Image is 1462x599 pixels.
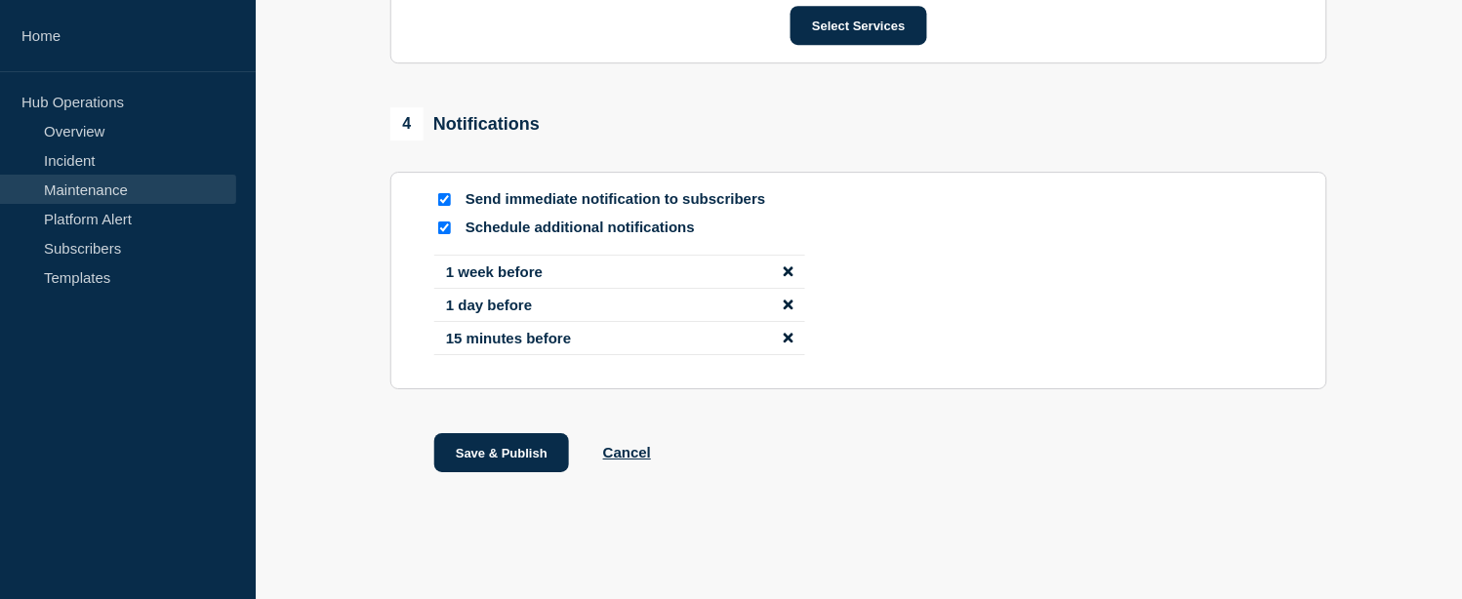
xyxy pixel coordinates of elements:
[784,263,793,280] button: disable notification 1 week before
[438,193,451,206] input: Send immediate notification to subscribers
[390,107,540,140] div: Notifications
[434,289,805,322] li: 1 day before
[438,221,451,234] input: Schedule additional notifications
[434,255,805,289] li: 1 week before
[784,297,793,313] button: disable notification 1 day before
[603,444,651,460] button: Cancel
[434,322,805,355] li: 15 minutes before
[466,219,778,237] p: Schedule additional notifications
[434,433,569,472] button: Save & Publish
[466,190,778,209] p: Send immediate notification to subscribers
[390,107,424,140] span: 4
[791,6,926,45] button: Select Services
[784,330,793,346] button: disable notification 15 minutes before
